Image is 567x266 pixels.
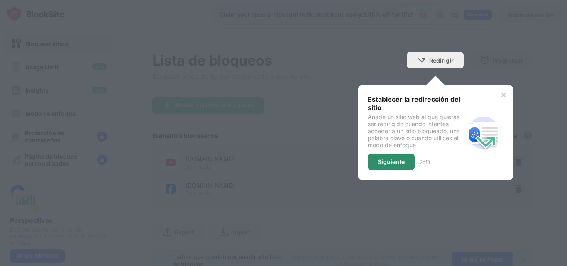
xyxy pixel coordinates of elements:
[368,113,464,149] div: Añade un sitio web al que quieras ser redirigido cuando intentes acceder a un sitio bloqueado, un...
[420,159,430,165] div: 2 of 3
[429,57,454,64] div: Redirigir
[368,95,464,112] div: Establecer la redirección del sitio
[500,92,507,98] img: x-button.svg
[464,113,503,153] img: redirect.svg
[378,159,405,165] div: Siguiente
